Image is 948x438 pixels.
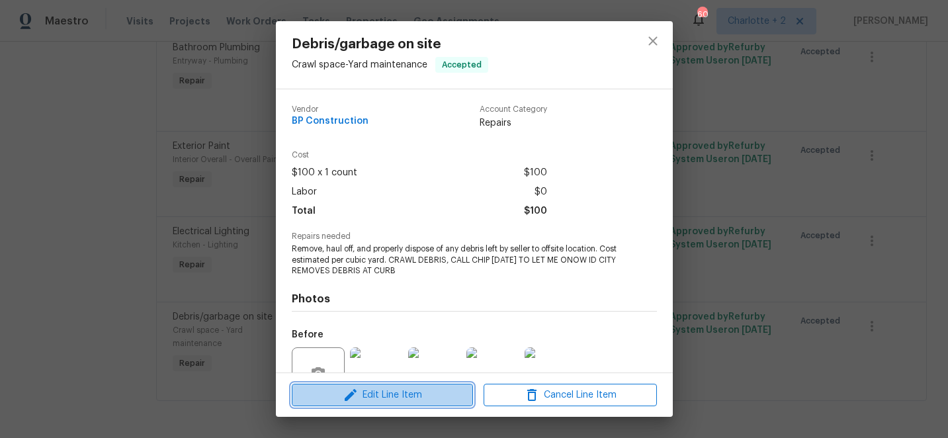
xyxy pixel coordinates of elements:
span: Account Category [480,105,547,114]
span: Repairs [480,116,547,130]
span: Cost [292,151,547,159]
span: Cancel Line Item [488,387,653,404]
span: Labor [292,183,317,202]
span: Total [292,202,316,221]
span: Crawl space - Yard maintenance [292,60,427,69]
span: Accepted [437,58,487,71]
span: Repairs needed [292,232,657,241]
span: $100 x 1 count [292,163,357,183]
span: BP Construction [292,116,368,126]
span: Vendor [292,105,368,114]
div: 60 [697,8,707,21]
button: Edit Line Item [292,384,473,407]
span: Edit Line Item [296,387,469,404]
h4: Photos [292,292,657,306]
button: Cancel Line Item [484,384,657,407]
span: Remove, haul off, and properly dispose of any debris left by seller to offsite location. Cost est... [292,243,621,277]
span: Debris/garbage on site [292,37,488,52]
h5: Before [292,330,323,339]
span: $100 [524,202,547,221]
button: close [637,25,669,57]
span: $0 [535,183,547,202]
span: $100 [524,163,547,183]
